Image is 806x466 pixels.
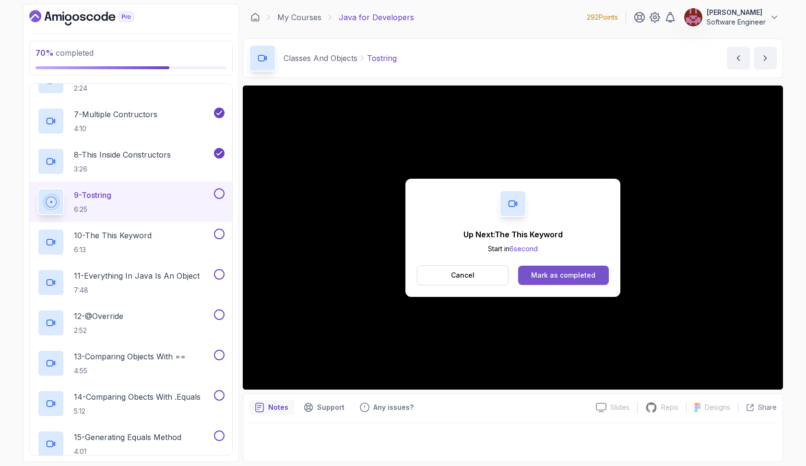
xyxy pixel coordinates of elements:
button: notes button [249,400,294,415]
button: Mark as completed [518,266,609,285]
div: Mark as completed [531,270,595,280]
p: Designs [705,403,730,412]
span: 70 % [36,48,54,58]
button: 7-Multiple Contructors4:10 [37,108,225,135]
p: 6:25 [74,205,111,214]
p: Classes And Objects [284,52,357,64]
button: 11-Everything In Java Is An Object7:48 [37,269,225,296]
a: Dashboard [250,12,260,22]
a: Dashboard [29,10,156,25]
button: 13-Comparing Objects With ==4:55 [37,350,225,377]
button: Support button [298,400,350,415]
p: Any issues? [373,403,414,412]
a: My Courses [277,12,321,23]
button: Feedback button [354,400,419,415]
p: 292 Points [587,12,618,22]
p: Tostring [367,52,397,64]
p: 7:48 [74,285,200,295]
button: user profile image[PERSON_NAME]Software Engineer [684,8,779,27]
button: 12-@Override2:52 [37,309,225,336]
p: Repo [661,403,678,412]
img: user profile image [684,8,702,26]
span: 6 second [510,245,538,253]
p: Cancel [451,270,474,280]
p: 4:55 [74,366,186,376]
p: Share [758,403,777,412]
p: 10 - The This Keyword [74,230,152,241]
span: completed [36,48,94,58]
p: 4:10 [74,124,157,134]
p: 6:13 [74,245,152,255]
button: previous content [727,47,750,70]
p: 12 - @Override [74,310,123,322]
p: 9 - Tostring [74,189,111,201]
p: [PERSON_NAME] [707,8,766,17]
button: 10-The This Keyword6:13 [37,229,225,256]
p: 5:12 [74,406,201,416]
p: 11 - Everything In Java Is An Object [74,270,200,282]
button: 9-Tostring6:25 [37,188,225,215]
button: 14-Comparing Obects With .Equals5:12 [37,390,225,417]
p: 8 - This Inside Constructors [74,149,171,160]
p: Notes [268,403,288,412]
p: Slides [610,403,629,412]
p: Software Engineer [707,17,766,27]
button: next content [754,47,777,70]
button: Cancel [417,265,509,285]
p: Java for Developers [339,12,414,23]
p: 3:26 [74,164,171,174]
button: Share [738,403,777,412]
p: Start in [463,244,563,254]
p: 4:01 [74,447,181,456]
iframe: 8 - ToString [243,86,783,390]
p: 13 - Comparing Objects With == [74,351,186,362]
p: 7 - Multiple Contructors [74,109,157,120]
p: Support [317,403,344,412]
p: 15 - Generating Equals Method [74,431,181,443]
p: 2:24 [74,84,159,93]
p: Up Next: The This Keyword [463,229,563,240]
button: 15-Generating Equals Method4:01 [37,430,225,457]
p: 14 - Comparing Obects With .Equals [74,391,201,403]
p: 2:52 [74,326,123,335]
button: 8-This Inside Constructors3:26 [37,148,225,175]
